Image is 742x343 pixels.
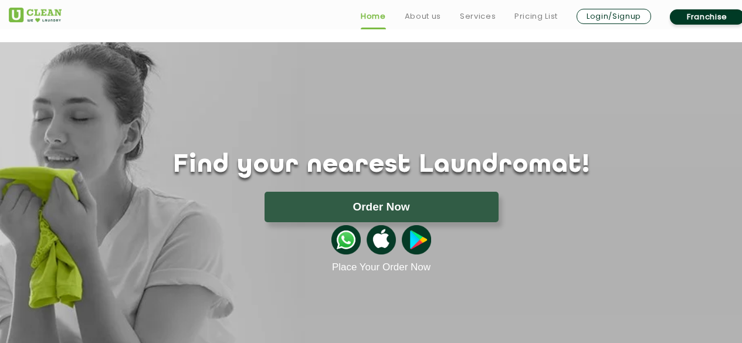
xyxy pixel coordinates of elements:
a: Login/Signup [577,9,651,24]
a: Services [460,9,496,23]
img: playstoreicon.png [402,225,431,254]
button: Order Now [265,192,499,222]
img: apple-icon.png [367,225,396,254]
a: Pricing List [514,9,558,23]
a: Home [361,9,386,23]
a: About us [405,9,441,23]
a: Place Your Order Now [332,262,431,273]
img: UClean Laundry and Dry Cleaning [9,8,62,22]
img: whatsappicon.png [331,225,361,254]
